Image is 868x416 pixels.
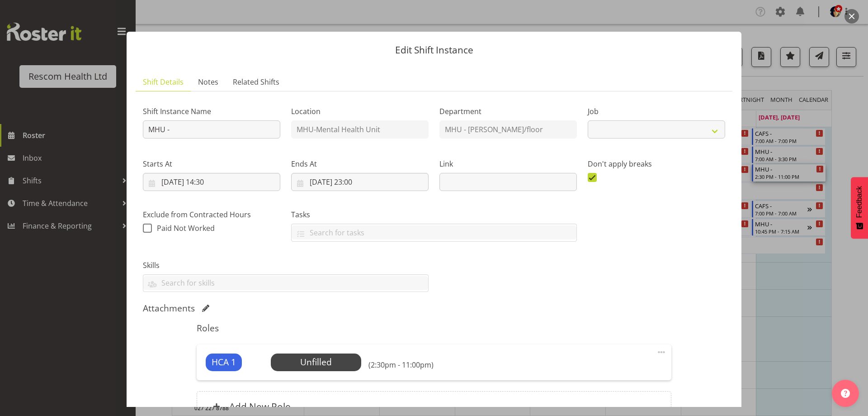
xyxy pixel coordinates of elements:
[143,276,428,290] input: Search for skills
[291,106,429,117] label: Location
[851,177,868,239] button: Feedback - Show survey
[212,356,236,369] span: HCA 1
[143,106,280,117] label: Shift Instance Name
[291,173,429,191] input: Click to select...
[300,356,332,368] span: Unfilled
[198,77,218,87] span: Notes
[143,77,184,87] span: Shift Details
[368,360,434,369] h6: (2:30pm - 11:00pm)
[439,106,577,117] label: Department
[143,158,280,169] label: Starts At
[229,401,291,412] h6: Add New Role
[588,158,725,169] label: Don't apply breaks
[855,186,863,218] span: Feedback
[136,45,732,55] p: Edit Shift Instance
[291,158,429,169] label: Ends At
[143,209,280,220] label: Exclude from Contracted Hours
[588,106,725,117] label: Job
[143,260,429,271] label: Skills
[292,225,576,239] input: Search for tasks
[143,120,280,139] input: Shift Instance Name
[197,323,671,334] h5: Roles
[841,389,850,398] img: help-xxl-2.png
[143,173,280,191] input: Click to select...
[291,209,577,220] label: Tasks
[143,303,195,314] h5: Attachments
[233,77,279,87] span: Related Shifts
[439,158,577,169] label: Link
[157,223,215,233] span: Paid Not Worked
